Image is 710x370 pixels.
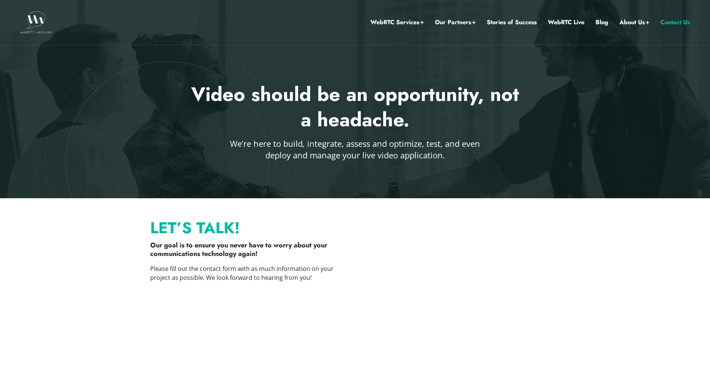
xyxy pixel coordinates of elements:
[363,222,560,278] iframe: Form 0
[370,18,424,27] a: WebRTC Services
[660,18,690,27] a: Contact Us
[619,18,649,27] a: About Us
[150,241,348,259] p: Our goal is to ensure you never have to worry about your communications technology again!
[229,138,482,161] p: We’re here to build, integrate, assess and optimize, test, and even deploy and manage your live v...
[548,18,584,27] a: WebRTC Live
[150,222,348,234] p: Let’s Talk!
[20,11,52,34] img: WebRTC.ventures
[435,18,476,27] a: Our Partners
[487,18,537,27] a: Stories of Success
[187,82,524,132] h2: Video should be an opportunity, not a headache.
[596,18,608,27] a: Blog
[150,264,348,282] p: Please fill out the contact form with as much information on your project as possible. We look fo...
